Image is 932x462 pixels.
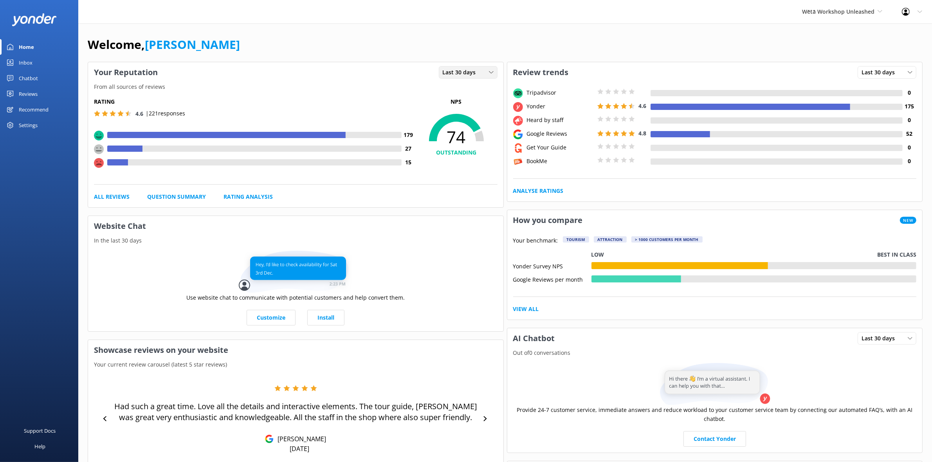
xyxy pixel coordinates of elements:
[415,127,498,147] span: 74
[146,109,185,118] p: | 221 responses
[639,129,647,137] span: 4.8
[12,13,57,26] img: yonder-white-logo.png
[19,55,32,70] div: Inbox
[415,97,498,106] p: NPS
[658,363,772,406] img: assistant...
[507,349,923,357] p: Out of 0 conversations
[903,102,916,111] h4: 175
[903,88,916,97] h4: 0
[443,68,481,77] span: Last 30 days
[862,68,900,77] span: Last 30 days
[903,116,916,124] h4: 0
[525,102,595,111] div: Yonder
[513,187,564,195] a: Analyse Ratings
[19,86,38,102] div: Reviews
[19,39,34,55] div: Home
[88,340,503,360] h3: Showcase reviews on your website
[639,102,647,110] span: 4.6
[402,158,415,167] h4: 15
[525,88,595,97] div: Tripadvisor
[525,116,595,124] div: Heard by staff
[513,406,917,423] p: Provide 24-7 customer service, immediate answers and reduce workload to your customer service tea...
[415,148,498,157] h4: OUTSTANDING
[239,251,352,293] img: conversation...
[19,117,38,133] div: Settings
[563,236,589,243] div: Tourism
[402,131,415,139] h4: 179
[631,236,703,243] div: > 1000 customers per month
[591,250,604,259] p: Low
[88,35,240,54] h1: Welcome,
[19,102,49,117] div: Recommend
[525,129,595,138] div: Google Reviews
[265,435,274,443] img: Google Reviews
[802,8,874,15] span: Wētā Workshop Unleashed
[507,328,561,349] h3: AI Chatbot
[903,143,916,152] h4: 0
[114,401,477,423] p: Had such a great time. Love all the details and interactive elements. The tour guide, [PERSON_NAM...
[247,310,296,325] a: Customize
[34,439,45,454] div: Help
[24,423,56,439] div: Support Docs
[525,157,595,165] div: BookMe
[513,305,539,313] a: View All
[402,144,415,153] h4: 27
[513,262,591,269] div: Yonder Survey NPS
[274,435,326,443] p: [PERSON_NAME]
[507,210,589,230] h3: How you compare
[513,275,591,282] div: Google Reviews per month
[525,143,595,152] div: Get Your Guide
[94,192,130,201] a: All Reviews
[88,83,503,91] p: From all sources of reviews
[594,236,627,243] div: Attraction
[903,129,916,138] h4: 52
[903,157,916,165] h4: 0
[135,110,143,117] span: 4.6
[88,216,503,236] h3: Website Chat
[19,70,38,86] div: Chatbot
[88,236,503,245] p: In the last 30 days
[683,431,746,447] a: Contact Yonder
[88,360,503,369] p: Your current review carousel (latest 5 star reviews)
[513,236,558,246] p: Your benchmark:
[88,62,164,83] h3: Your Reputation
[862,334,900,343] span: Last 30 days
[147,192,206,201] a: Question Summary
[145,36,240,52] a: [PERSON_NAME]
[507,62,575,83] h3: Review trends
[224,192,273,201] a: Rating Analysis
[186,293,405,302] p: Use website chat to communicate with potential customers and help convert them.
[307,310,344,325] a: Install
[94,97,415,106] h5: Rating
[290,444,309,453] p: [DATE]
[900,217,916,224] span: New
[877,250,916,259] p: Best in class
